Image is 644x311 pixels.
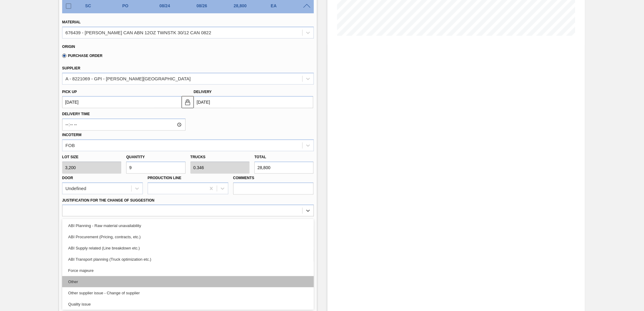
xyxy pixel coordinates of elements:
[65,143,75,148] div: FOB
[62,96,182,108] input: mm/dd/yyyy
[190,155,206,159] label: Trucks
[62,90,77,94] label: Pick up
[84,3,126,8] div: Suggestion Created
[65,76,191,81] div: A - 8221069 - GPI - [PERSON_NAME][GEOGRAPHIC_DATA]
[194,96,313,108] input: mm/dd/yyyy
[62,54,102,58] label: Purchase Order
[62,218,314,227] label: Observation
[62,242,314,254] div: ABI Supply related (Line breakdown etc.)
[62,231,314,242] div: ABI Procurement (Pricing, contracts, etc.)
[62,66,80,70] label: Supplier
[62,198,154,202] label: Justification for the Change of Suggestion
[62,220,314,231] div: ABI Planning - Raw material unavailability
[62,20,81,24] label: Material
[158,3,200,8] div: 08/24/2025
[62,299,314,310] div: Quality issue
[254,155,266,159] label: Total
[269,3,311,8] div: EA
[148,176,181,180] label: Production Line
[62,45,75,49] label: Origin
[65,30,211,35] div: 676439 - [PERSON_NAME] CAN ABN 12OZ TWNSTK 30/12 CAN 0822
[182,96,194,108] button: locked
[62,153,121,162] label: Lot size
[62,110,186,119] label: Delivery Time
[184,99,191,106] img: locked
[232,3,274,8] div: 28,800
[62,276,314,287] div: Other
[195,3,237,8] div: 08/26/2025
[121,3,163,8] div: Purchase order
[62,287,314,299] div: Other supplier issue - Change of supplier
[62,265,314,276] div: Force majeure
[62,176,73,180] label: Door
[62,133,82,137] label: Incoterm
[126,155,145,159] label: Quantity
[233,174,314,182] label: Comments
[62,254,314,265] div: ABI Transport planning (Truck optimization etc.)
[65,186,86,191] div: Undefined
[194,90,212,94] label: Delivery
